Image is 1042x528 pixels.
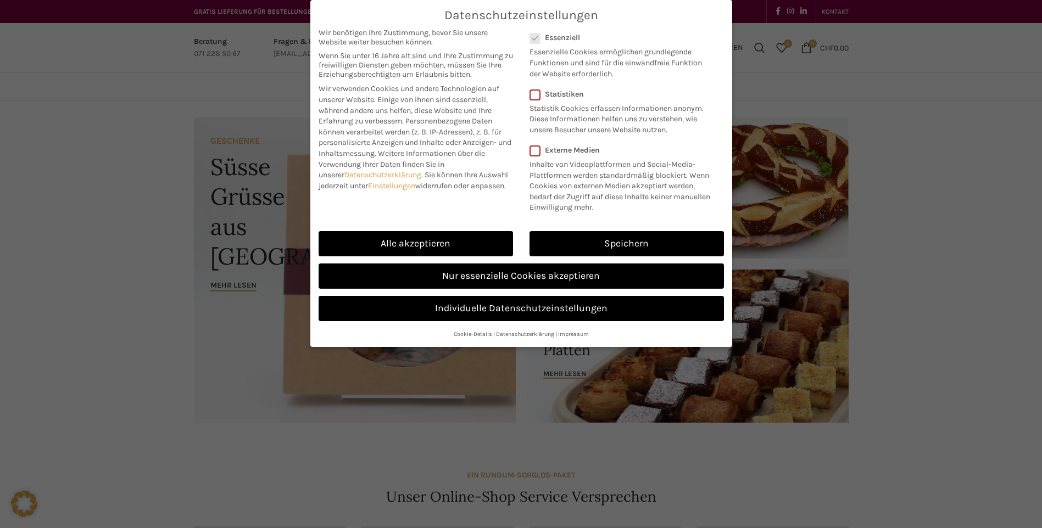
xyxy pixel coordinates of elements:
[530,89,710,99] label: Statistiken
[319,263,724,289] a: Nur essenzielle Cookies akzeptieren
[319,84,499,126] span: Wir verwenden Cookies und andere Technologien auf unserer Website. Einige von ihnen sind essenzie...
[530,33,710,42] label: Essenziell
[558,330,589,338] a: Impressum
[319,149,485,179] span: Weitere Informationen über die Verwendung Ihrer Daten finden Sie in unserer .
[319,116,511,158] span: Personenbezogene Daten können verarbeitet werden (z. B. IP-Adressen), z. B. für personalisierte A...
[319,231,513,256] a: Alle akzeptieren
[319,296,724,321] a: Individuelle Datenschutzeinstellungen
[530,155,717,213] p: Inhalte von Videoplattformen und Social-Media-Plattformen werden standardmäßig blockiert. Wenn Co...
[319,28,513,47] span: Wir benötigen Ihre Zustimmung, bevor Sie unsere Website weiter besuchen können.
[530,231,724,256] a: Speichern
[530,99,710,136] p: Statistik Cookies erfassen Informationen anonym. Diese Informationen helfen uns zu verstehen, wie...
[454,330,492,338] a: Cookie-Details
[496,330,554,338] a: Datenschutzerklärung
[344,170,421,179] a: Datenschutzerklärung
[530,42,710,79] p: Essenzielle Cookies ermöglichen grundlegende Funktionen und sind für die einwandfreie Funktion de...
[530,145,717,155] label: Externe Medien
[368,181,415,190] a: Einstellungen
[319,51,513,79] span: Wenn Sie unter 16 Jahre alt sind und Ihre Zustimmung zu freiwilligen Diensten geben möchten, müss...
[444,8,598,23] span: Datenschutzeinstellungen
[319,170,508,190] span: Sie können Ihre Auswahl jederzeit unter widerrufen oder anpassen.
